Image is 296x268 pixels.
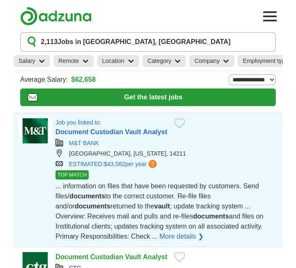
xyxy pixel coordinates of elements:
img: M&T Bank logo [18,118,52,143]
strong: Vault [125,128,141,135]
button: Add to favorite jobs [174,252,185,262]
strong: Analyst [143,128,167,135]
strong: vault [154,203,170,210]
div: Average Salary: [20,74,276,85]
strong: Vault [125,253,141,260]
h2: Location [102,57,124,65]
strong: Custodian [90,128,123,135]
h1: Jobs in [GEOGRAPHIC_DATA], [GEOGRAPHIC_DATA] [41,37,230,47]
strong: Document [55,253,88,260]
a: $62,658 [71,75,96,85]
h2: Category [148,57,172,65]
img: Adzuna logo [20,7,92,26]
a: ESTIMATED:$43,582per year? [69,160,159,169]
h2: Company [194,57,219,65]
button: Get the latest jobs [20,88,276,106]
strong: Analyst [143,253,167,260]
a: Location [97,55,139,67]
a: Company [189,55,234,67]
a: Salary [13,55,50,67]
a: Document Custodian Vault Analyst [55,253,167,260]
span: $43,582 [104,161,125,167]
a: M&T BANK [69,140,99,146]
strong: documents [74,203,110,210]
button: 2,113Jobs in [GEOGRAPHIC_DATA], [GEOGRAPHIC_DATA] [20,32,276,52]
span: 2,113 [41,37,58,47]
h2: Employment type [243,57,288,65]
h2: Salary [18,57,35,65]
span: Get the latest jobs [38,92,269,102]
span: ? [148,160,157,168]
strong: Custodian [90,253,123,260]
a: Remote [53,55,94,67]
a: Category [143,55,186,67]
strong: Document [55,128,88,135]
span: ... information on files that have been requested by customers. Send files/ to the correct custom... [55,182,263,240]
h2: Remote [58,57,79,65]
button: Toggle main navigation menu [261,7,279,26]
a: More details ❯ [159,232,203,242]
strong: documents [193,213,229,220]
div: [GEOGRAPHIC_DATA], [US_STATE], 14211 [55,149,277,158]
p: Job you linked to: [55,118,167,127]
strong: documents [69,193,105,200]
button: Add to favorite jobs [174,118,185,128]
span: TOP MATCH [55,170,89,180]
a: Document Custodian Vault Analyst [55,128,167,135]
